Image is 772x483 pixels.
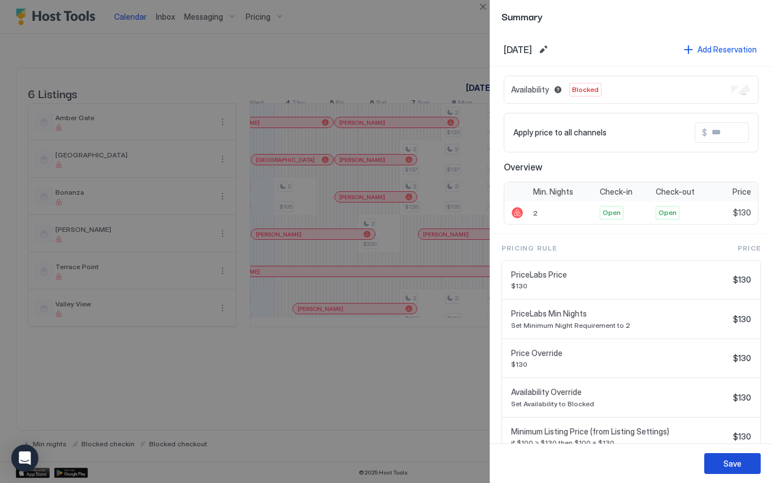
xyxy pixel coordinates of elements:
[704,453,761,474] button: Save
[733,353,751,363] span: $130
[533,209,538,217] span: 2
[511,348,729,358] span: Price Override
[732,187,751,197] span: Price
[511,387,729,397] span: Availability Override
[511,270,729,280] span: PriceLabs Price
[603,208,621,218] span: Open
[511,438,729,447] span: if $100 > $130 then $100 = $130
[733,314,751,324] span: $130
[551,83,565,96] button: Blocked dates override all pricing rules and remain unavailable until manually unblocked
[702,128,707,138] span: $
[511,360,729,368] span: $130
[682,42,758,57] button: Add Reservation
[511,399,729,408] span: Set Availability to Blocked
[697,43,757,55] div: Add Reservation
[738,243,761,253] span: Price
[504,44,532,55] span: [DATE]
[501,243,557,253] span: Pricing Rule
[658,208,677,218] span: Open
[511,282,729,290] span: $130
[723,458,742,469] div: Save
[533,187,573,197] span: Min. Nights
[511,85,549,95] span: Availability
[511,427,729,437] span: Minimum Listing Price (from Listing Settings)
[733,208,751,218] span: $130
[656,187,695,197] span: Check-out
[11,445,38,472] div: Open Intercom Messenger
[537,43,550,56] button: Edit date range
[733,432,751,442] span: $130
[511,321,729,330] span: Set Minimum Night Requirement to 2
[572,85,599,95] span: Blocked
[504,161,758,173] span: Overview
[733,393,751,403] span: $130
[501,9,761,23] span: Summary
[511,309,729,319] span: PriceLabs Min Nights
[733,275,751,285] span: $130
[600,187,633,197] span: Check-in
[513,128,607,138] span: Apply price to all channels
